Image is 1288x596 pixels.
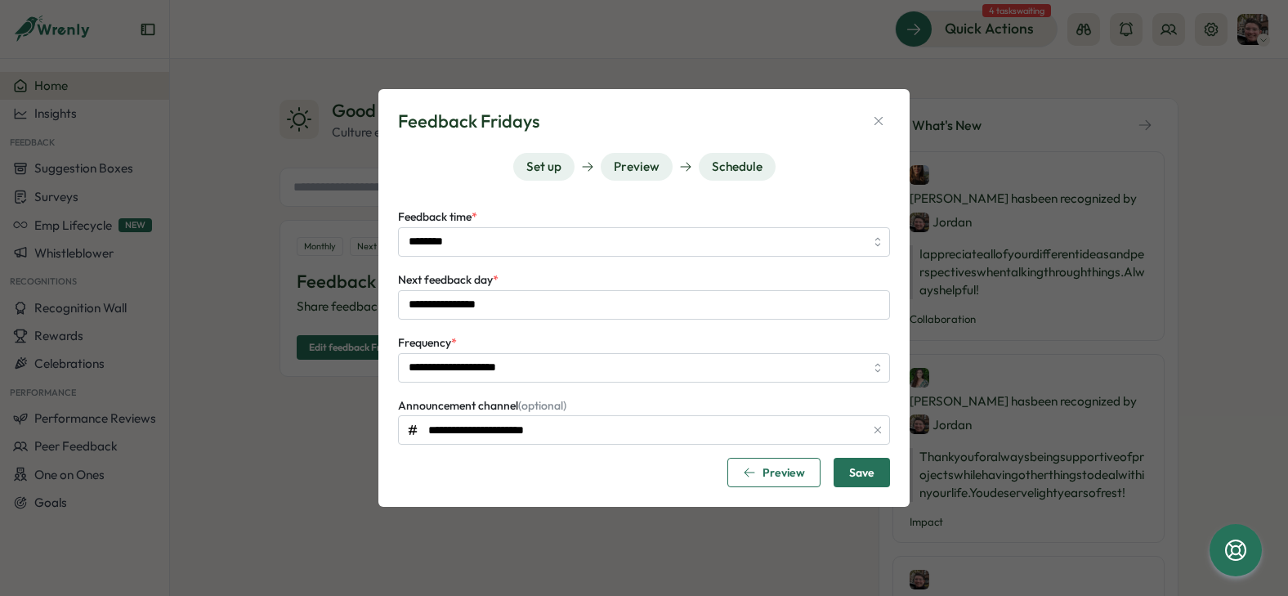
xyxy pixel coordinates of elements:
span: Announcement channel [398,398,566,413]
span: (optional) [518,398,566,413]
button: Preview [601,153,673,181]
button: Set up [513,153,575,181]
span: Save [849,459,874,486]
button: Preview [727,458,821,487]
h3: Feedback Fridays [398,109,539,134]
label: Feedback time [398,208,477,226]
button: Schedule [699,153,776,181]
label: Frequency [398,334,457,352]
label: Next feedback day [398,271,499,289]
span: Preview [763,467,805,478]
button: Save [834,458,890,487]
